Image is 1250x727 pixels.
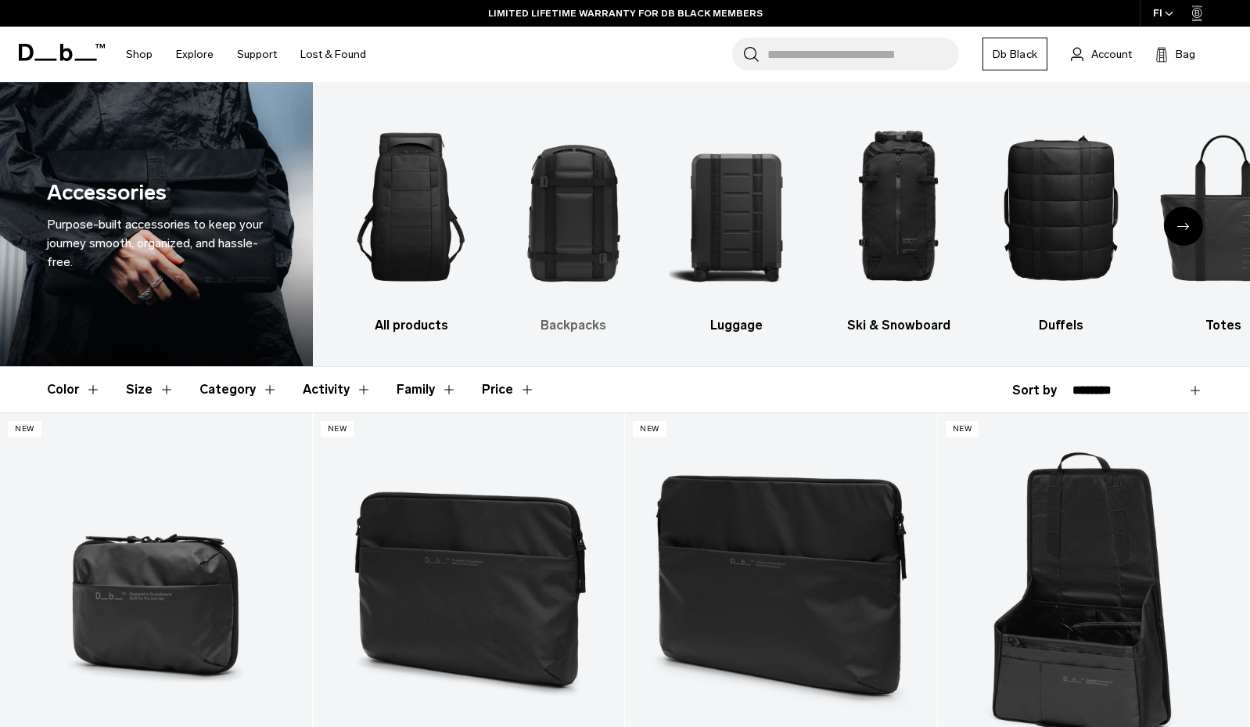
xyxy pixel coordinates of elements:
[344,316,480,335] h3: All products
[344,106,480,335] a: Db All products
[176,27,214,82] a: Explore
[982,38,1047,70] a: Db Black
[993,106,1129,308] img: Db
[1071,45,1132,63] a: Account
[1176,46,1195,63] span: Bag
[993,316,1129,335] h3: Duffels
[1091,46,1132,63] span: Account
[946,421,979,437] p: New
[47,177,167,209] h1: Accessories
[8,421,41,437] p: New
[488,6,763,20] a: LIMITED LIFETIME WARRANTY FOR DB BLACK MEMBERS
[669,106,804,335] a: Db Luggage
[633,421,666,437] p: New
[199,367,278,412] button: Toggle Filter
[831,316,966,335] h3: Ski & Snowboard
[237,27,277,82] a: Support
[506,106,641,335] a: Db Backpacks
[397,367,457,412] button: Toggle Filter
[669,316,804,335] h3: Luggage
[126,27,153,82] a: Shop
[506,106,641,335] li: 2 / 10
[993,106,1129,335] a: Db Duffels
[126,367,174,412] button: Toggle Filter
[831,106,966,335] a: Db Ski & Snowboard
[344,106,480,308] img: Db
[1155,45,1195,63] button: Bag
[669,106,804,335] li: 3 / 10
[993,106,1129,335] li: 5 / 10
[669,106,804,308] img: Db
[114,27,378,82] nav: Main Navigation
[482,367,535,412] button: Toggle Price
[506,106,641,308] img: Db
[47,215,266,272] div: Purpose-built accessories to keep your journey smooth, organized, and hassle-free.
[303,367,372,412] button: Toggle Filter
[344,106,480,335] li: 1 / 10
[831,106,966,335] li: 4 / 10
[47,367,101,412] button: Toggle Filter
[506,316,641,335] h3: Backpacks
[321,421,354,437] p: New
[1164,207,1203,246] div: Next slide
[300,27,366,82] a: Lost & Found
[831,106,966,308] img: Db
